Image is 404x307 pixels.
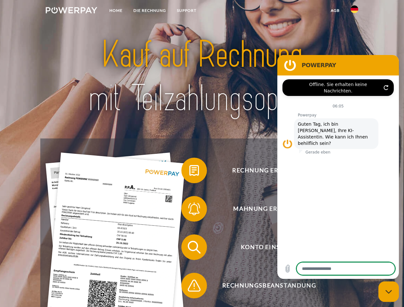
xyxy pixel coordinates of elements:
[181,273,348,298] button: Rechnungsbeanstandung
[181,158,348,183] button: Rechnung erhalten?
[186,278,202,294] img: qb_warning.svg
[186,162,202,178] img: qb_bill.svg
[191,234,347,260] span: Konto einsehen
[171,5,202,16] a: SUPPORT
[378,281,399,302] iframe: Schaltfläche zum Öffnen des Messaging-Fensters; Konversation läuft
[325,5,345,16] a: agb
[191,273,347,298] span: Rechnungsbeanstandung
[181,196,348,222] button: Mahnung erhalten?
[186,239,202,255] img: qb_search.svg
[128,5,171,16] a: DIE RECHNUNG
[46,7,97,13] img: logo-powerpay-white.svg
[191,158,347,183] span: Rechnung erhalten?
[181,234,348,260] button: Konto einsehen
[351,5,358,13] img: de
[104,5,128,16] a: Home
[191,196,347,222] span: Mahnung erhalten?
[61,31,343,122] img: title-powerpay_de.svg
[277,55,399,279] iframe: Messaging-Fenster
[186,201,202,217] img: qb_bell.svg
